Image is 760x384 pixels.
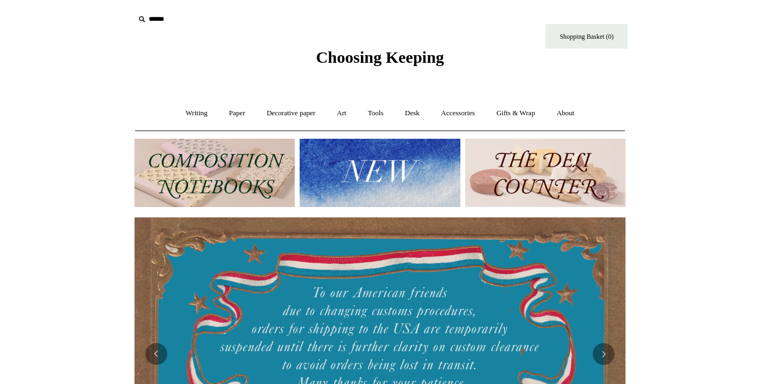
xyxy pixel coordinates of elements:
a: Accessories [431,99,485,128]
a: Decorative paper [257,99,325,128]
a: Tools [358,99,394,128]
a: Choosing Keeping [316,57,444,64]
img: New.jpg__PID:f73bdf93-380a-4a35-bcfe-7823039498e1 [300,139,460,207]
span: Choosing Keeping [316,48,444,66]
a: Art [327,99,356,128]
a: Writing [176,99,218,128]
button: Previous [145,343,167,365]
a: Shopping Basket (0) [546,24,628,49]
a: Desk [395,99,430,128]
img: 202302 Composition ledgers.jpg__PID:69722ee6-fa44-49dd-a067-31375e5d54ec [135,139,295,207]
button: Next [593,343,615,365]
a: Paper [219,99,255,128]
a: Gifts & Wrap [487,99,545,128]
img: The Deli Counter [465,139,625,207]
a: About [547,99,584,128]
